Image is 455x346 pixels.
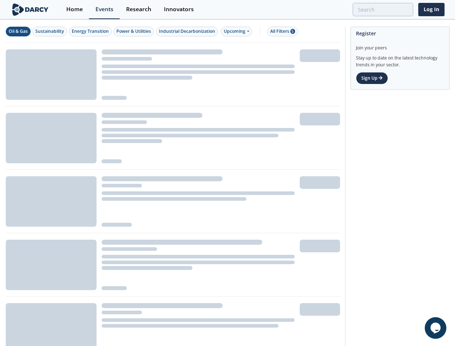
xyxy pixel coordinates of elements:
iframe: chat widget [425,317,448,339]
button: Oil & Gas [6,27,31,36]
button: Power & Utilities [113,27,154,36]
button: Energy Transition [69,27,112,36]
div: Sustainability [35,28,64,35]
a: Sign Up [356,72,388,84]
div: Research [126,6,151,12]
img: logo-wide.svg [11,3,50,16]
button: Industrial Decarbonization [156,27,218,36]
button: All Filters 5 [267,27,298,36]
div: Oil & Gas [9,28,28,35]
input: Advanced Search [353,3,413,16]
div: All Filters [270,28,295,35]
div: Register [356,27,444,40]
div: Innovators [164,6,194,12]
div: Power & Utilities [116,28,151,35]
button: Sustainability [32,27,67,36]
span: 5 [290,29,295,34]
div: Upcoming [221,27,252,36]
div: Stay up to date on the latest technology trends in your sector. [356,51,444,68]
a: Log In [418,3,445,16]
div: Energy Transition [72,28,109,35]
div: Home [66,6,83,12]
div: Industrial Decarbonization [159,28,215,35]
div: Join your peers [356,40,444,51]
div: Events [95,6,113,12]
